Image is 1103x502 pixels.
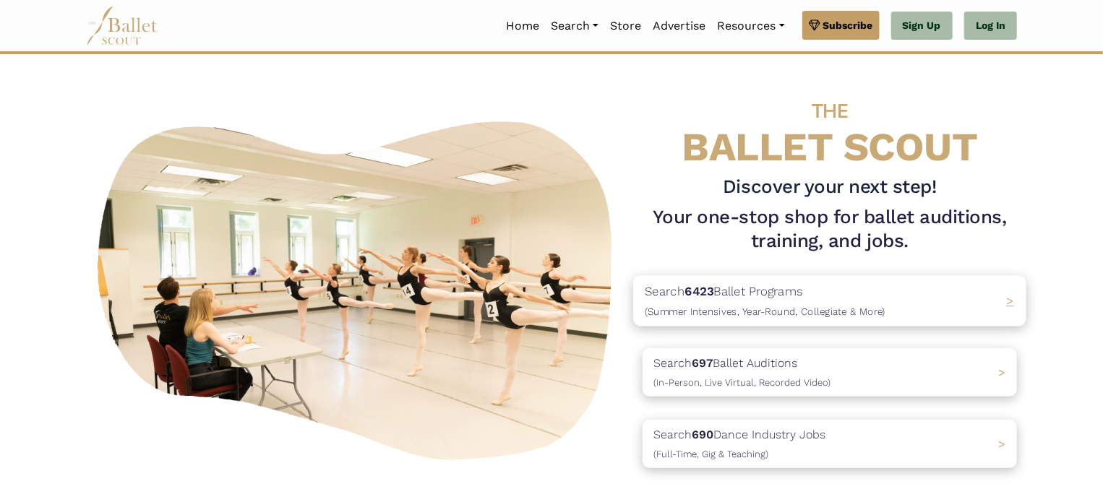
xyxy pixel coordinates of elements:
[645,282,885,321] p: Search Ballet Programs
[86,105,631,469] img: A group of ballerinas talking to each other in a ballet studio
[809,17,820,33] img: gem.svg
[692,428,713,441] b: 690
[998,437,1005,451] span: >
[653,449,768,459] span: (Full-Time, Gig & Teaching)
[643,205,1017,254] h1: Your one-stop shop for ballet auditions, training, and jobs.
[653,377,831,388] span: (In-Person, Live Virtual, Recorded Video)
[643,420,1017,468] a: Search690Dance Industry Jobs(Full-Time, Gig & Teaching) >
[684,284,713,298] b: 6423
[500,11,545,41] a: Home
[823,17,873,33] span: Subscribe
[653,425,825,462] p: Search Dance Industry Jobs
[891,12,953,40] a: Sign Up
[653,354,831,391] p: Search Ballet Auditions
[643,348,1017,397] a: Search697Ballet Auditions(In-Person, Live Virtual, Recorded Video) >
[545,11,604,41] a: Search
[643,277,1017,325] a: Search6423Ballet Programs(Summer Intensives, Year-Round, Collegiate & More)>
[998,365,1005,379] span: >
[711,11,790,41] a: Resources
[647,11,711,41] a: Advertise
[964,12,1017,40] a: Log In
[692,356,713,370] b: 697
[643,83,1017,169] h4: BALLET SCOUT
[812,99,848,123] span: THE
[604,11,647,41] a: Store
[643,175,1017,199] h3: Discover your next step!
[1007,294,1015,308] span: >
[645,306,885,317] span: (Summer Intensives, Year-Round, Collegiate & More)
[802,11,880,40] a: Subscribe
